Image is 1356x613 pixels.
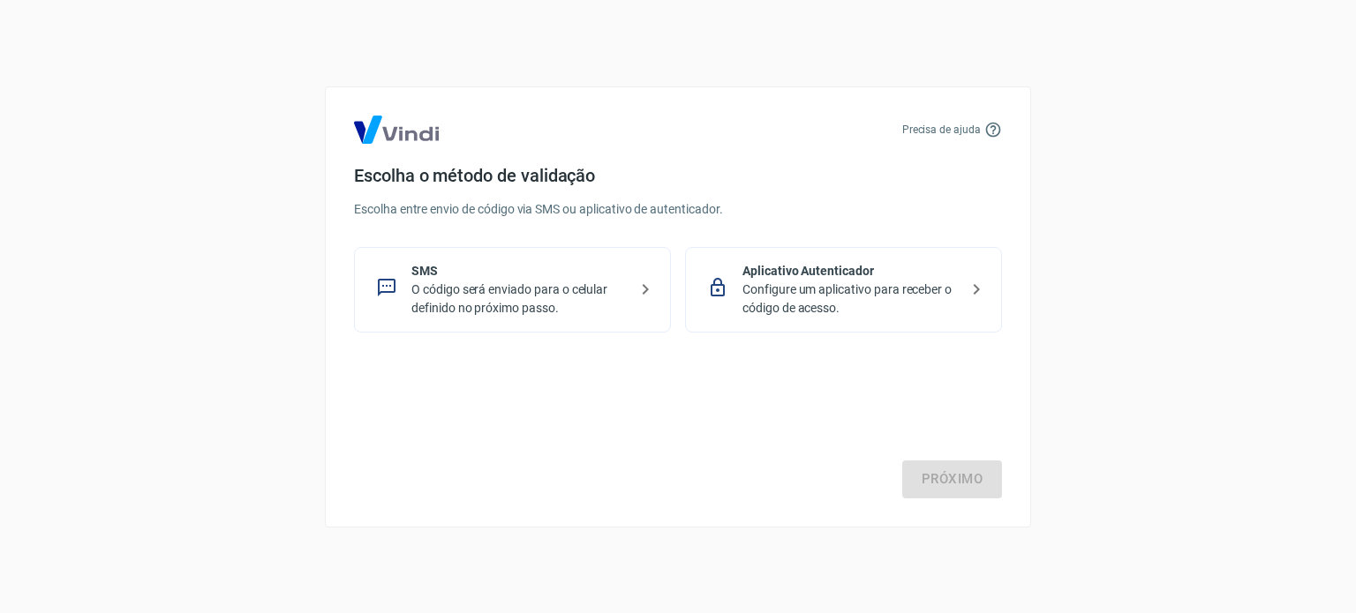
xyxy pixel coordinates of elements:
p: SMS [411,262,628,280]
p: Escolha entre envio de código via SMS ou aplicativo de autenticador. [354,200,1002,219]
div: Aplicativo AutenticadorConfigure um aplicativo para receber o código de acesso. [685,247,1002,333]
p: O código será enviado para o celular definido no próximo passo. [411,280,628,318]
p: Precisa de ajuda [902,122,981,138]
p: Aplicativo Autenticador [742,262,959,280]
h4: Escolha o método de validação [354,165,1002,186]
img: Logo Vind [354,116,439,144]
p: Configure um aplicativo para receber o código de acesso. [742,280,959,318]
div: SMSO código será enviado para o celular definido no próximo passo. [354,247,671,333]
